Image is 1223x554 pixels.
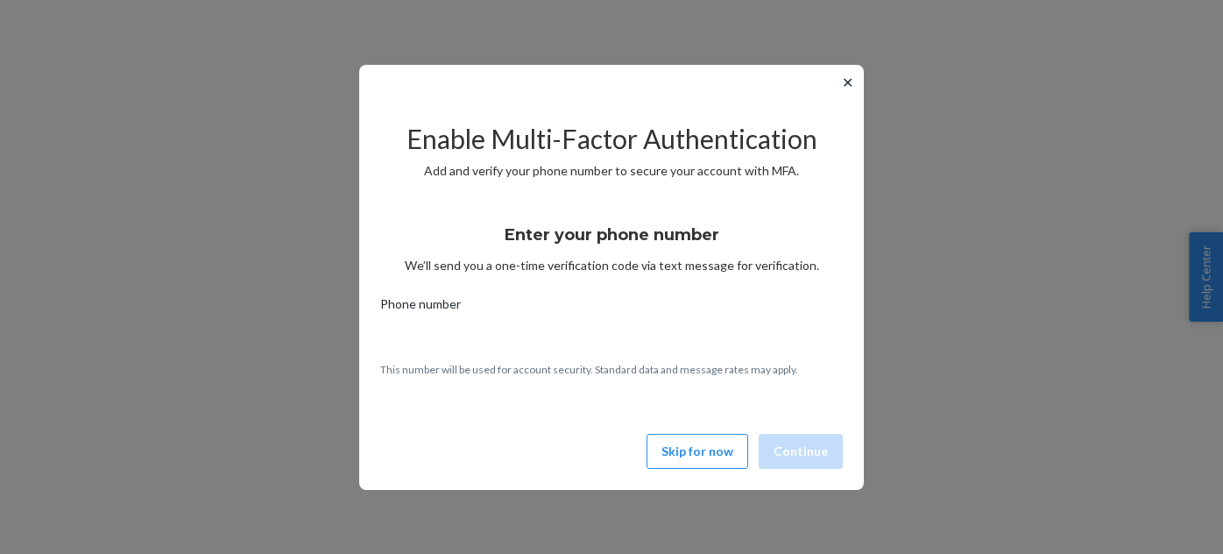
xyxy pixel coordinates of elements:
[380,124,843,153] h2: Enable Multi-Factor Authentication
[380,210,843,274] div: We’ll send you a one-time verification code via text message for verification.
[838,72,857,93] button: ✕
[380,295,461,320] span: Phone number
[647,434,748,469] button: Skip for now
[380,162,843,180] p: Add and verify your phone number to secure your account with MFA.
[505,224,719,246] h3: Enter your phone number
[759,434,843,469] button: Continue
[380,362,843,377] p: This number will be used for account security. Standard data and message rates may apply.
